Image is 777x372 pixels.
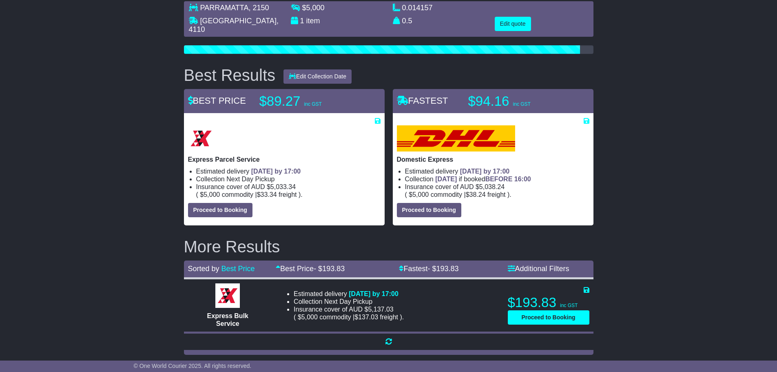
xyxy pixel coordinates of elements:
span: 193.83 [436,265,458,273]
h2: More Results [184,238,593,256]
span: 5,000 [412,191,429,198]
span: Commodity [222,191,253,198]
span: ( ). [196,191,303,198]
span: 137.03 [358,314,378,321]
span: Freight [487,191,505,198]
a: Additional Filters [508,265,569,273]
span: 5,038.24 [479,183,505,190]
span: , 4110 [189,17,279,34]
li: Estimated delivery [294,290,498,298]
span: Freight [279,191,297,198]
span: 1 [300,17,304,25]
p: $193.83 [508,294,589,311]
span: 5,000 [301,314,318,321]
span: Next Day Pickup [324,298,372,305]
span: - $ [314,265,345,273]
span: Sorted by [188,265,219,273]
p: $89.27 [259,93,361,109]
span: 38.24 [469,191,486,198]
span: [DATE] by 17:00 [460,168,510,175]
span: © One World Courier 2025. All rights reserved. [134,363,252,369]
span: | [464,191,466,198]
p: Express Parcel Service [188,156,381,163]
span: 5,000 [306,4,325,12]
span: inc GST [513,101,531,107]
img: DHL: Domestic Express [397,125,515,151]
span: Express Bulk Service [207,312,248,327]
li: Estimated delivery [196,167,381,175]
span: Commodity [319,314,351,321]
span: ( ). [294,313,404,321]
button: Proceed to Booking [508,310,589,325]
a: Fastest- $193.83 [399,265,458,273]
span: $ $ [296,314,400,321]
span: 0.5 [402,17,412,25]
button: Proceed to Booking [397,203,461,217]
span: 5,137.03 [368,306,393,313]
span: 193.83 [322,265,345,273]
li: Collection [294,298,498,305]
span: item [306,17,320,25]
span: | [353,314,354,321]
img: Border Express: Express Bulk Service [215,283,240,308]
span: [GEOGRAPHIC_DATA] [200,17,277,25]
span: BEST PRICE [188,96,246,106]
span: Insurance cover of AUD $ [294,305,394,313]
span: PARRAMATTA [200,4,249,12]
li: Collection [405,175,589,183]
span: ( ). [405,191,511,198]
div: Best Results [180,66,280,84]
p: $94.16 [468,93,570,109]
span: - $ [427,265,458,273]
li: Collection [196,175,381,183]
span: 5,033.34 [270,183,296,190]
span: Insurance cover of AUD $ [405,183,505,191]
span: inc GST [304,101,322,107]
p: Domestic Express [397,156,589,163]
span: , 2150 [249,4,269,12]
span: $ [302,4,325,12]
button: Edit quote [495,17,531,31]
span: 16:00 [514,176,531,183]
span: $ $ [407,191,507,198]
span: $ $ [198,191,299,198]
a: Best Price- $193.83 [276,265,345,273]
span: BEFORE [485,176,513,183]
span: if booked [435,176,531,183]
img: Border Express: Express Parcel Service [188,125,214,151]
span: Next Day Pickup [226,176,274,183]
span: 33.34 [261,191,277,198]
button: Edit Collection Date [283,69,352,84]
span: Insurance cover of AUD $ [196,183,296,191]
span: Commodity [431,191,462,198]
span: 5,000 [204,191,220,198]
span: inc GST [560,303,578,308]
span: | [255,191,257,198]
span: FASTEST [397,96,448,106]
span: [DATE] [435,176,457,183]
span: [DATE] by 17:00 [349,290,398,297]
span: [DATE] by 17:00 [251,168,301,175]
button: Proceed to Booking [188,203,252,217]
span: 0.014157 [402,4,433,12]
span: Freight [380,314,398,321]
li: Estimated delivery [405,167,589,175]
a: Best Price [221,265,255,273]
